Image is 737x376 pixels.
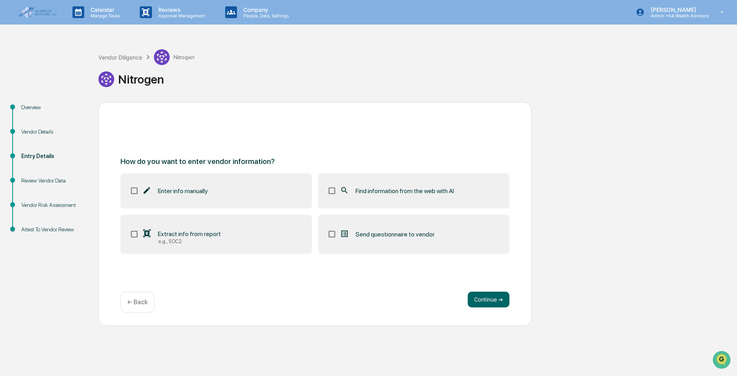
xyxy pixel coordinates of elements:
[78,174,95,180] span: Pylon
[120,157,509,166] p: How do you want to enter vendor information?
[57,141,63,147] div: 🗄️
[65,107,68,114] span: •
[152,13,209,19] p: Approval Management
[8,156,14,162] div: 🔎
[712,350,733,371] iframe: Open customer support
[8,60,22,74] img: 1746055101610-c473b297-6a78-478c-a979-82029cc54cd1
[158,187,208,195] span: Enter info manually
[56,174,95,180] a: Powered byPylon
[154,49,194,65] div: Nitrogen
[158,230,221,238] span: Extract info from report
[98,54,142,61] div: Vendor Diligence
[644,6,709,13] p: [PERSON_NAME]
[16,140,51,148] span: Preclearance
[24,107,64,114] span: [PERSON_NAME]
[21,177,86,185] div: Review Vendor Data
[152,6,209,13] p: Reviews
[8,87,53,94] div: Past conversations
[158,238,221,244] div: e.g., SOC2
[98,71,114,87] img: Vendor Logo
[154,49,170,65] img: Vendor Logo
[16,155,50,163] span: Data Lookup
[8,17,143,29] p: How can we help?
[8,141,14,147] div: 🖐️
[356,231,435,238] span: Send questionnaire to vendor
[35,60,129,68] div: Start new chat
[19,7,57,18] img: logo
[21,152,86,160] div: Entry Details
[468,292,509,307] button: Continue ➔
[21,128,86,136] div: Vendor Details
[5,137,54,151] a: 🖐️Preclearance
[17,60,31,74] img: 8933085812038_c878075ebb4cc5468115_72.jpg
[84,13,124,19] p: Manage Tasks
[122,86,143,95] button: See all
[35,68,108,74] div: We're available if you need us!
[8,100,20,112] img: Jack Rasmussen
[98,71,733,87] div: Nitrogen
[21,201,86,209] div: Vendor Risk Assessment
[21,103,86,112] div: Overview
[644,13,709,19] p: Admin • A4 Wealth Advisors
[21,225,86,234] div: Attest To Vendor Review
[134,63,143,72] button: Start new chat
[84,6,124,13] p: Calendar
[70,107,86,114] span: [DATE]
[54,137,101,151] a: 🗄️Attestations
[237,13,293,19] p: People, Data, Settings
[65,140,98,148] span: Attestations
[237,6,293,13] p: Company
[127,298,148,306] p: ← Back
[5,152,53,166] a: 🔎Data Lookup
[16,108,22,114] img: 1746055101610-c473b297-6a78-478c-a979-82029cc54cd1
[356,187,454,195] span: Find information from the web with AI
